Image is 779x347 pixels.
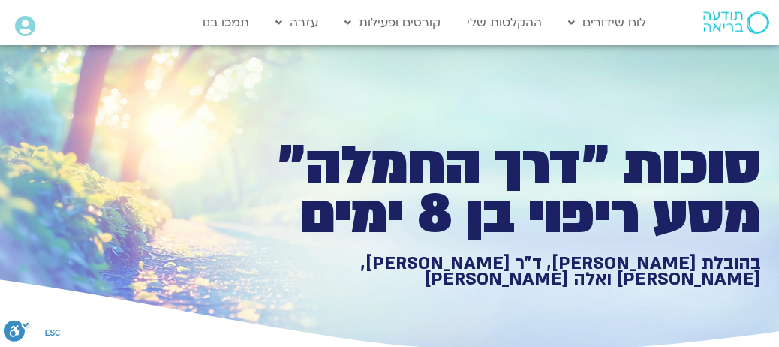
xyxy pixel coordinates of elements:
[241,255,761,288] h1: בהובלת [PERSON_NAME], ד״ר [PERSON_NAME], [PERSON_NAME] ואלה [PERSON_NAME]
[195,8,257,37] a: תמכו בנו
[459,8,549,37] a: ההקלטות שלי
[337,8,448,37] a: קורסים ופעילות
[703,11,769,34] img: תודעה בריאה
[268,8,326,37] a: עזרה
[241,141,761,240] h1: סוכות ״דרך החמלה״ מסע ריפוי בן 8 ימים
[561,8,654,37] a: לוח שידורים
